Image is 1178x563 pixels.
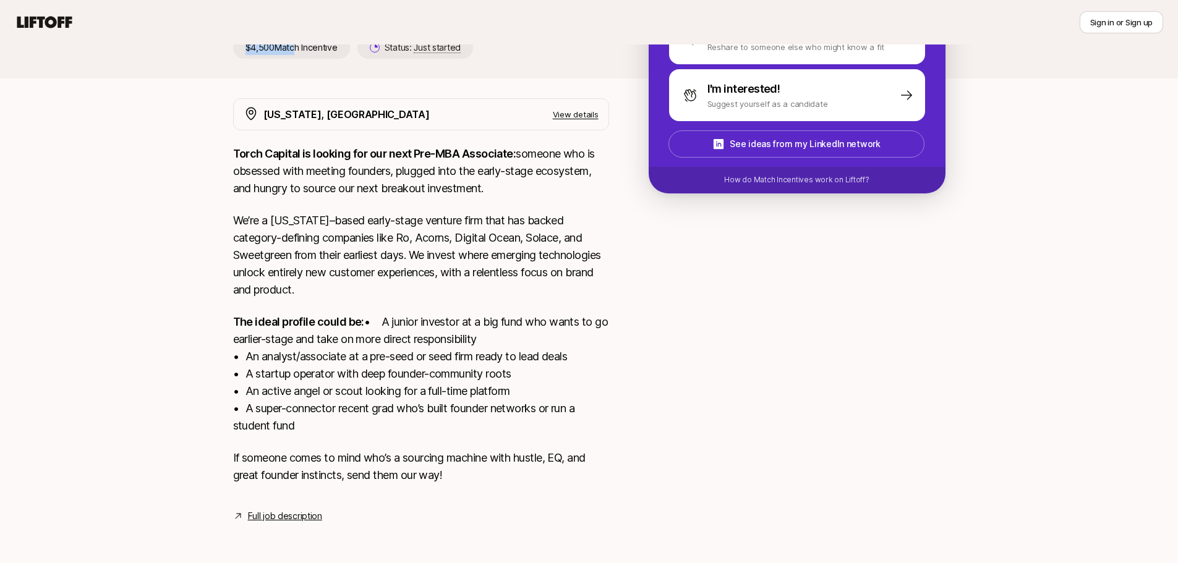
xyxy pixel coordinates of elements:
p: We’re a [US_STATE]–based early-stage venture firm that has backed category-defining companies lik... [233,212,609,298]
p: Reshare to someone else who might know a fit [707,41,885,53]
a: Full job description [248,509,322,523]
strong: The ideal profile could be: [233,315,364,328]
p: Suggest yourself as a candidate [707,98,828,110]
p: If someone comes to mind who’s a sourcing machine with hustle, EQ, and great founder instincts, s... [233,449,609,484]
p: How do Match Incentives work on Liftoff? [724,174,869,185]
button: See ideas from my LinkedIn network [668,130,924,158]
p: • A junior investor at a big fund who wants to go earlier-stage and take on more direct responsib... [233,313,609,434]
button: Sign in or Sign up [1080,11,1163,33]
p: See ideas from my LinkedIn network [730,137,880,151]
p: View details [553,108,599,121]
p: $4,500 Match Incentive [233,36,350,59]
span: Just started [414,42,461,53]
p: [US_STATE], [GEOGRAPHIC_DATA] [263,106,430,122]
p: someone who is obsessed with meeting founders, plugged into the early-stage ecosystem, and hungry... [233,145,609,197]
p: Status: [385,40,461,55]
strong: Torch Capital is looking for our next Pre-MBA Associate: [233,147,516,160]
p: I'm interested! [707,80,780,98]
